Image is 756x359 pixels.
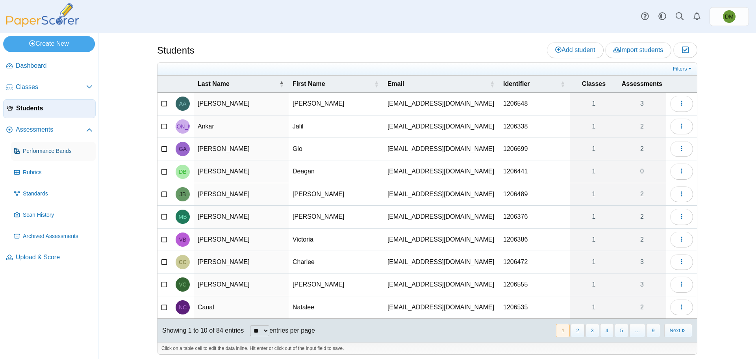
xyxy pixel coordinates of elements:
a: 2 [618,115,666,138]
a: 2 [618,206,666,228]
span: Last Name [198,80,230,87]
td: [EMAIL_ADDRESS][DOMAIN_NAME] [384,160,499,183]
td: 1206548 [499,93,570,115]
span: First Name : Activate to sort [374,76,379,92]
td: [PERSON_NAME] [194,273,289,296]
span: MacGuire Benton [179,214,187,219]
td: [EMAIL_ADDRESS][DOMAIN_NAME] [384,93,499,115]
a: 1 [570,206,618,228]
span: Add student [555,47,595,53]
img: PaperScorer [3,3,82,27]
td: [PERSON_NAME] [194,229,289,251]
a: Filters [671,65,695,73]
a: 1 [570,183,618,205]
a: Alerts [688,8,706,25]
td: Gio [289,138,384,160]
span: Classes [16,83,86,91]
td: 1206699 [499,138,570,160]
span: Jalil Ankar [160,124,205,129]
span: Rubrics [23,169,93,177]
a: 3 [618,273,666,296]
span: … [629,324,645,337]
a: Classes [3,78,96,97]
span: Students [16,104,92,113]
span: Gio Avila Segura [179,146,187,152]
td: [PERSON_NAME] [289,93,384,115]
button: 2 [571,324,584,337]
a: 1 [570,93,618,115]
button: 1 [556,324,570,337]
a: Rubrics [11,163,96,182]
td: 1206555 [499,273,570,296]
a: 1 [570,273,618,296]
td: Ankar [194,115,289,138]
span: Identifier [503,80,530,87]
td: 1206338 [499,115,570,138]
td: [EMAIL_ADDRESS][DOMAIN_NAME] [384,206,499,228]
nav: pagination [555,324,692,337]
a: 3 [618,251,666,273]
div: Showing 1 to 10 of 84 entries [157,319,244,342]
a: Archived Assessments [11,227,96,246]
a: Dashboard [3,57,96,76]
span: Vanessa Campos [179,282,186,287]
td: [PERSON_NAME] [194,93,289,115]
a: 2 [618,229,666,251]
td: [EMAIL_ADDRESS][DOMAIN_NAME] [384,115,499,138]
td: 1206535 [499,296,570,319]
a: 2 [618,183,666,205]
span: Abigail Anderson [179,101,187,106]
td: [PERSON_NAME] [289,183,384,206]
a: Students [3,99,96,118]
a: Standards [11,184,96,203]
label: entries per page [269,327,315,334]
a: 1 [570,296,618,318]
td: Jalil [289,115,384,138]
td: Natalee [289,296,384,319]
span: Assessments [622,80,662,87]
td: 1206386 [499,229,570,251]
td: [PERSON_NAME] [194,160,289,183]
td: [EMAIL_ADDRESS][DOMAIN_NAME] [384,251,499,273]
a: Upload & Score [3,248,96,267]
span: Domenic Mariani [725,14,734,19]
a: 1 [570,115,618,138]
a: 1 [570,229,618,251]
td: Victoria [289,229,384,251]
span: Email [387,80,404,87]
td: [EMAIL_ADDRESS][DOMAIN_NAME] [384,229,499,251]
td: [EMAIL_ADDRESS][DOMAIN_NAME] [384,138,499,160]
button: Next [664,324,692,337]
td: [PERSON_NAME] [194,138,289,160]
span: Classes [582,80,606,87]
span: Deagan Bain [179,169,186,175]
span: Natalee Canal [179,305,187,310]
a: Add student [547,42,603,58]
div: Click on a table cell to edit the data inline. Hit enter or click out of the input field to save. [157,342,697,354]
span: Dashboard [16,61,93,70]
td: 1206441 [499,160,570,183]
td: [PERSON_NAME] [194,206,289,228]
td: 1206376 [499,206,570,228]
button: 5 [615,324,628,337]
span: Last Name : Activate to invert sorting [279,76,284,92]
span: First Name [293,80,325,87]
a: 2 [618,296,666,318]
a: Create New [3,36,95,52]
td: 1206489 [499,183,570,206]
span: Identifier : Activate to sort [560,76,565,92]
td: [PERSON_NAME] [289,273,384,296]
a: PaperScorer [3,22,82,28]
span: Import students [613,47,663,53]
span: Email : Activate to sort [490,76,495,92]
a: Performance Bands [11,142,96,161]
td: [EMAIL_ADDRESS][DOMAIN_NAME] [384,273,499,296]
span: Archived Assessments [23,233,93,240]
td: [EMAIL_ADDRESS][DOMAIN_NAME] [384,183,499,206]
td: [PERSON_NAME] [289,206,384,228]
a: Domenic Mariani [710,7,749,26]
td: [PERSON_NAME] [194,251,289,273]
a: 3 [618,93,666,115]
a: 1 [570,160,618,182]
span: Jayme Ballard [180,192,186,197]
